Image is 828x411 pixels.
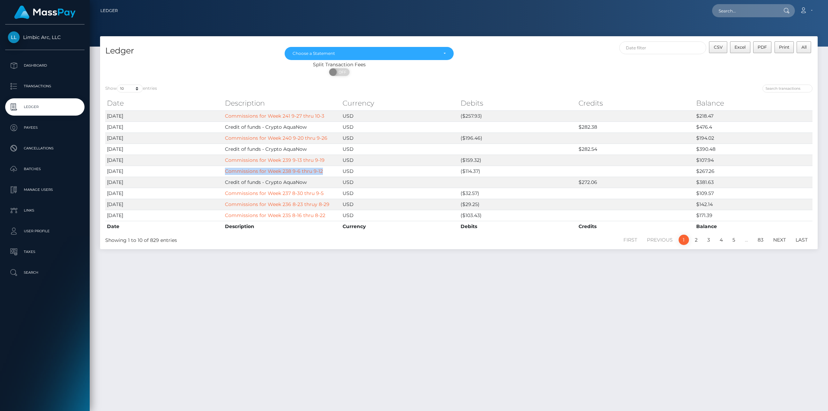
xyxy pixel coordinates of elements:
[105,96,223,110] th: Date
[105,45,274,57] h4: Ledger
[341,166,459,177] td: USD
[341,96,459,110] th: Currency
[797,41,811,53] button: All
[694,221,812,232] th: Balance
[8,205,82,216] p: Links
[712,4,777,17] input: Search...
[105,177,223,188] td: [DATE]
[459,96,577,110] th: Debits
[694,96,812,110] th: Balance
[341,121,459,133] td: USD
[5,264,85,281] a: Search
[341,144,459,155] td: USD
[8,143,82,154] p: Cancellations
[105,221,223,232] th: Date
[8,185,82,195] p: Manage Users
[8,60,82,71] p: Dashboard
[5,98,85,116] a: Ledger
[779,45,789,50] span: Print
[225,113,324,119] a: Commissions for Week 241 9-27 thru 10-3
[694,121,812,133] td: $476.4
[577,144,695,155] td: $282.54
[577,96,695,110] th: Credits
[703,235,714,245] a: 3
[105,166,223,177] td: [DATE]
[730,41,750,53] button: Excel
[225,190,324,196] a: Commissions for Week 237 8-30 thru 9-5
[8,81,82,91] p: Transactions
[14,6,76,19] img: MassPay Logo
[8,164,82,174] p: Batches
[5,181,85,198] a: Manage Users
[223,221,341,232] th: Description
[769,235,790,245] a: Next
[694,110,812,121] td: $218.47
[341,210,459,221] td: USD
[105,144,223,155] td: [DATE]
[5,160,85,178] a: Batches
[5,119,85,136] a: Payees
[775,41,794,53] button: Print
[117,85,143,92] select: Showentries
[8,267,82,278] p: Search
[341,221,459,232] th: Currency
[105,133,223,144] td: [DATE]
[223,144,341,155] td: Credit of funds - Crypto AquaNow
[716,235,727,245] a: 4
[714,45,723,50] span: CSV
[293,51,438,56] div: Choose a Statement
[5,34,85,40] span: Limbic Arc, LLC
[225,135,327,141] a: Commissions for Week 240 9-20 thru 9-26
[105,85,157,92] label: Show entries
[459,221,577,232] th: Debits
[709,41,727,53] button: CSV
[694,188,812,199] td: $109.57
[5,243,85,261] a: Taxes
[691,235,701,245] a: 2
[105,121,223,133] td: [DATE]
[577,121,695,133] td: $282.38
[8,102,82,112] p: Ledger
[105,155,223,166] td: [DATE]
[459,110,577,121] td: ($257.93)
[577,177,695,188] td: $272.06
[100,3,118,18] a: Ledger
[100,61,579,68] div: Split Transaction Fees
[333,68,350,76] span: OFF
[105,188,223,199] td: [DATE]
[105,234,394,244] div: Showing 1 to 10 of 829 entries
[694,133,812,144] td: $194.02
[5,57,85,74] a: Dashboard
[801,45,807,50] span: All
[223,177,341,188] td: Credit of funds - Crypto AquaNow
[694,177,812,188] td: $381.63
[735,45,746,50] span: Excel
[679,235,689,245] a: 1
[619,41,707,54] input: Date filter
[8,123,82,133] p: Payees
[459,199,577,210] td: ($29.25)
[341,188,459,199] td: USD
[577,221,695,232] th: Credits
[762,85,812,92] input: Search transactions
[694,155,812,166] td: $107.94
[5,202,85,219] a: Links
[459,210,577,221] td: ($103.43)
[341,155,459,166] td: USD
[5,78,85,95] a: Transactions
[105,199,223,210] td: [DATE]
[459,155,577,166] td: ($159.32)
[225,168,323,174] a: Commissions for Week 238 9-6 thru 9-12
[459,133,577,144] td: ($196.46)
[341,133,459,144] td: USD
[341,199,459,210] td: USD
[694,166,812,177] td: $267.26
[225,212,325,218] a: Commissions for Week 235 8-16 thru 8-22
[729,235,739,245] a: 5
[754,235,767,245] a: 83
[8,226,82,236] p: User Profile
[285,47,454,60] button: Choose a Statement
[341,177,459,188] td: USD
[694,199,812,210] td: $142.14
[223,121,341,133] td: Credit of funds - Crypto AquaNow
